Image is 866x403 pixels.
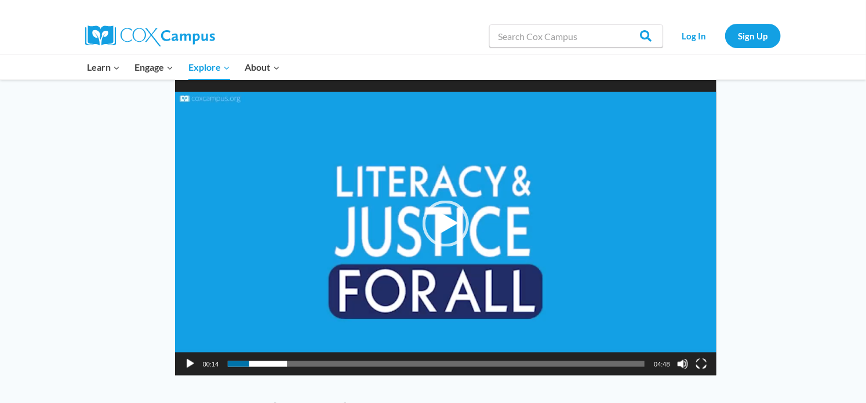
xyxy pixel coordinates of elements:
[423,201,469,247] div: Play
[696,358,707,370] button: Fullscreen
[128,55,181,79] button: Child menu of Engage
[654,361,670,368] span: 04:48
[725,24,781,48] a: Sign Up
[669,24,781,48] nav: Secondary Navigation
[228,361,645,367] span: Time Slider
[79,55,287,79] nav: Primary Navigation
[184,358,196,370] button: Play
[85,26,215,46] img: Cox Campus
[238,55,288,79] button: Child menu of About
[175,71,716,376] div: Video Player
[489,24,663,48] input: Search Cox Campus
[669,24,719,48] a: Log In
[677,358,689,370] button: Mute
[203,361,219,368] span: 00:14
[181,55,238,79] button: Child menu of Explore
[79,55,128,79] button: Child menu of Learn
